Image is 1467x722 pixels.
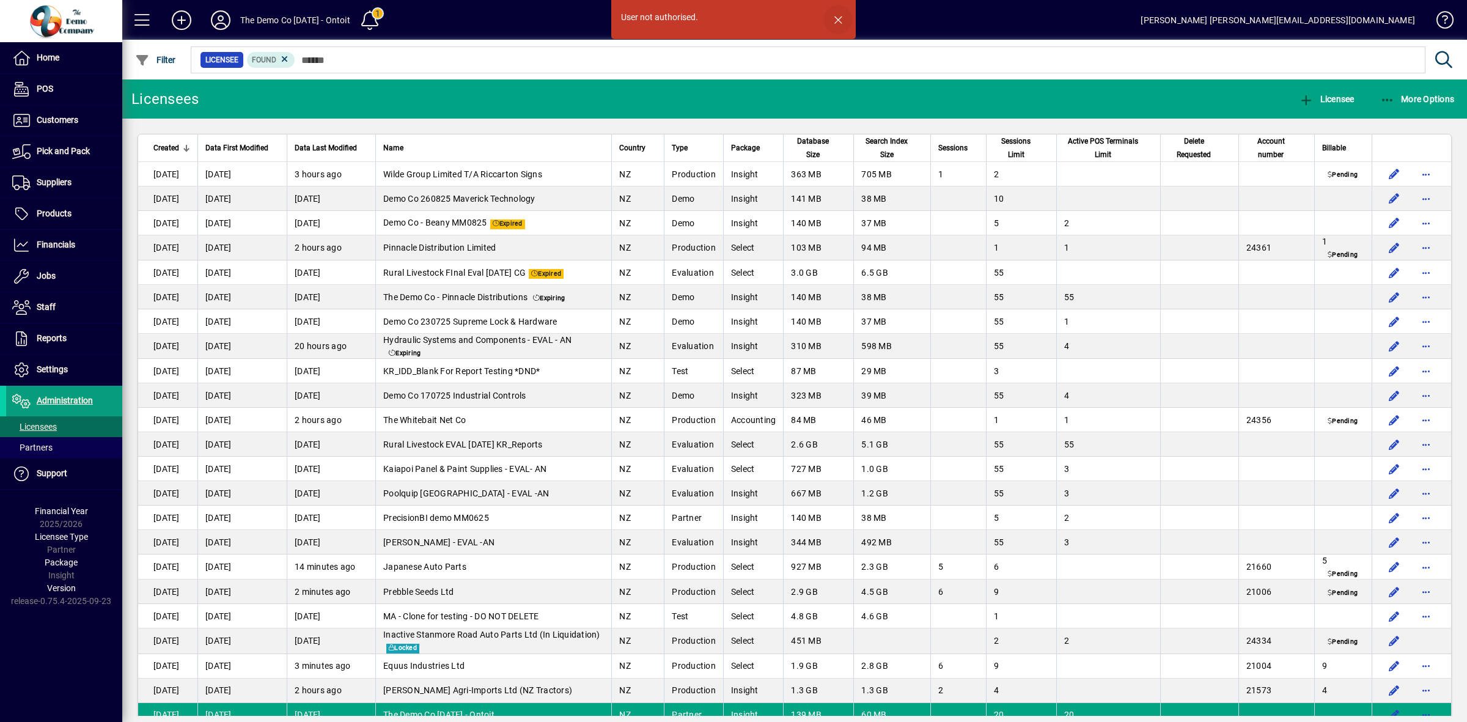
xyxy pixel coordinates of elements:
[986,235,1056,260] td: 1
[1384,557,1404,576] button: Edit
[138,408,197,432] td: [DATE]
[6,459,122,489] a: Support
[664,383,723,408] td: Demo
[1416,287,1436,307] button: More options
[664,408,723,432] td: Production
[723,530,784,554] td: Insight
[287,309,375,334] td: [DATE]
[986,285,1056,309] td: 55
[1416,557,1436,576] button: More options
[853,235,930,260] td: 94 MB
[37,468,67,478] span: Support
[287,211,375,235] td: [DATE]
[853,260,930,285] td: 6.5 GB
[1238,235,1314,260] td: 24361
[986,383,1056,408] td: 55
[1296,88,1358,110] button: Licensee
[1416,213,1436,233] button: More options
[1246,134,1307,161] div: Account number
[252,56,276,64] span: Found
[138,383,197,408] td: [DATE]
[1416,386,1436,405] button: More options
[664,211,723,235] td: Demo
[138,285,197,309] td: [DATE]
[6,355,122,385] a: Settings
[1325,171,1360,180] span: Pending
[1384,532,1404,552] button: Edit
[138,530,197,554] td: [DATE]
[287,260,375,285] td: [DATE]
[1416,336,1436,356] button: More options
[1322,141,1364,155] div: Billable
[861,134,923,161] div: Search Index Size
[383,415,466,425] span: The Whitebait Net Co
[240,10,350,30] div: The Demo Co [DATE] - Ontoit
[197,260,287,285] td: [DATE]
[1384,312,1404,331] button: Edit
[138,457,197,481] td: [DATE]
[205,141,279,155] div: Data First Modified
[138,162,197,186] td: [DATE]
[853,506,930,530] td: 38 MB
[723,408,784,432] td: Accounting
[1141,10,1415,30] div: [PERSON_NAME] [PERSON_NAME][EMAIL_ADDRESS][DOMAIN_NAME]
[287,506,375,530] td: [DATE]
[37,302,56,312] span: Staff
[723,359,784,383] td: Select
[138,211,197,235] td: [DATE]
[611,211,664,235] td: NZ
[37,396,93,405] span: Administration
[731,141,776,155] div: Package
[6,105,122,136] a: Customers
[6,199,122,229] a: Products
[1056,408,1160,432] td: 1
[783,481,853,506] td: 667 MB
[1416,189,1436,208] button: More options
[853,481,930,506] td: 1.2 GB
[664,309,723,334] td: Demo
[1416,312,1436,331] button: More options
[853,162,930,186] td: 705 MB
[383,243,496,252] span: Pinnacle Distribution Limited
[611,457,664,481] td: NZ
[6,168,122,198] a: Suppliers
[197,309,287,334] td: [DATE]
[153,141,190,155] div: Created
[383,292,528,302] span: The Demo Co - Pinnacle Distributions
[287,235,375,260] td: 2 hours ago
[723,211,784,235] td: Insight
[1056,383,1160,408] td: 4
[383,317,557,326] span: Demo Co 230725 Supreme Lock & Hardware
[197,432,287,457] td: [DATE]
[664,506,723,530] td: Partner
[853,309,930,334] td: 37 MB
[197,235,287,260] td: [DATE]
[1168,134,1231,161] div: Delete Requested
[611,383,664,408] td: NZ
[611,235,664,260] td: NZ
[1056,432,1160,457] td: 55
[12,422,57,432] span: Licensees
[723,481,784,506] td: Insight
[1384,361,1404,381] button: Edit
[723,506,784,530] td: Insight
[37,208,72,218] span: Products
[853,383,930,408] td: 39 MB
[783,530,853,554] td: 344 MB
[1377,88,1458,110] button: More Options
[197,162,287,186] td: [DATE]
[791,134,835,161] span: Database Size
[1384,386,1404,405] button: Edit
[664,285,723,309] td: Demo
[1238,408,1314,432] td: 24356
[1384,287,1404,307] button: Edit
[287,481,375,506] td: [DATE]
[672,141,688,155] span: Type
[723,383,784,408] td: Insight
[930,162,986,186] td: 1
[1384,189,1404,208] button: Edit
[1384,631,1404,650] button: Edit
[611,309,664,334] td: NZ
[1384,164,1404,184] button: Edit
[986,457,1056,481] td: 55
